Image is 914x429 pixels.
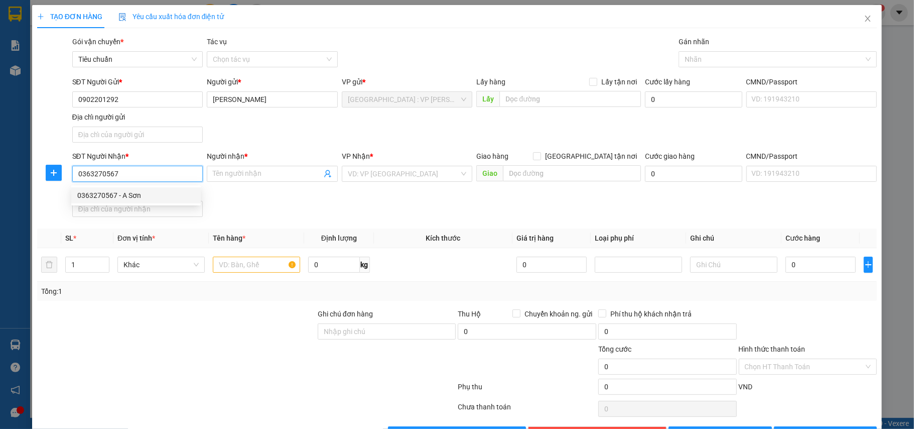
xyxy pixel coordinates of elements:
[499,91,641,107] input: Dọc đường
[690,257,777,273] input: Ghi Chú
[342,152,370,160] span: VP Nhận
[864,257,873,273] button: plus
[786,234,820,242] span: Cước hàng
[476,91,499,107] span: Lấy
[739,345,806,353] label: Hình thức thanh toán
[318,324,456,340] input: Ghi chú đơn hàng
[598,345,631,353] span: Tổng cước
[37,13,44,20] span: plus
[118,13,126,21] img: icon
[342,76,473,87] div: VP gửi
[207,38,227,46] label: Tác vụ
[213,234,245,242] span: Tên hàng
[516,234,554,242] span: Giá trị hàng
[457,381,597,399] div: Phụ thu
[213,257,300,273] input: VD: Bàn, Ghế
[645,166,742,182] input: Cước giao hàng
[72,127,203,143] input: Địa chỉ của người gửi
[41,257,57,273] button: delete
[324,170,332,178] span: user-add
[37,13,102,21] span: TẠO ĐƠN HÀNG
[118,13,224,21] span: Yêu cầu xuất hóa đơn điện tử
[72,38,123,46] span: Gói vận chuyển
[541,151,641,162] span: [GEOGRAPHIC_DATA] tận nơi
[516,257,587,273] input: 0
[591,229,686,248] th: Loại phụ phí
[207,151,338,162] div: Người nhận
[360,257,370,273] span: kg
[426,234,460,242] span: Kích thước
[854,5,882,33] button: Close
[321,234,357,242] span: Định lượng
[458,310,481,318] span: Thu Hộ
[72,76,203,87] div: SĐT Người Gửi
[46,169,61,177] span: plus
[72,112,203,123] div: Địa chỉ người gửi
[123,257,199,272] span: Khác
[117,234,155,242] span: Đơn vị tính
[686,229,781,248] th: Ghi chú
[65,234,73,242] span: SL
[606,308,696,319] span: Phí thu hộ khách nhận trả
[71,187,201,203] div: 0363270567 - A Sơn
[746,76,877,87] div: CMND/Passport
[72,201,203,217] input: Địa chỉ của người nhận
[476,165,503,181] span: Giao
[645,78,690,86] label: Cước lấy hàng
[645,152,695,160] label: Cước giao hàng
[679,38,709,46] label: Gán nhãn
[476,78,505,86] span: Lấy hàng
[476,152,508,160] span: Giao hàng
[864,15,872,23] span: close
[72,151,203,162] div: SĐT Người Nhận
[77,190,195,201] div: 0363270567 - A Sơn
[318,310,373,318] label: Ghi chú đơn hàng
[864,261,873,269] span: plus
[503,165,641,181] input: Dọc đường
[746,151,877,162] div: CMND/Passport
[348,92,467,107] span: Hà Nội : VP Hoàng Mai
[46,165,62,181] button: plus
[520,308,596,319] span: Chuyển khoản ng. gửi
[645,91,742,108] input: Cước lấy hàng
[597,76,641,87] span: Lấy tận nơi
[457,401,597,419] div: Chưa thanh toán
[207,76,338,87] div: Người gửi
[41,286,353,297] div: Tổng: 1
[739,383,753,391] span: VND
[78,52,197,67] span: Tiêu chuẩn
